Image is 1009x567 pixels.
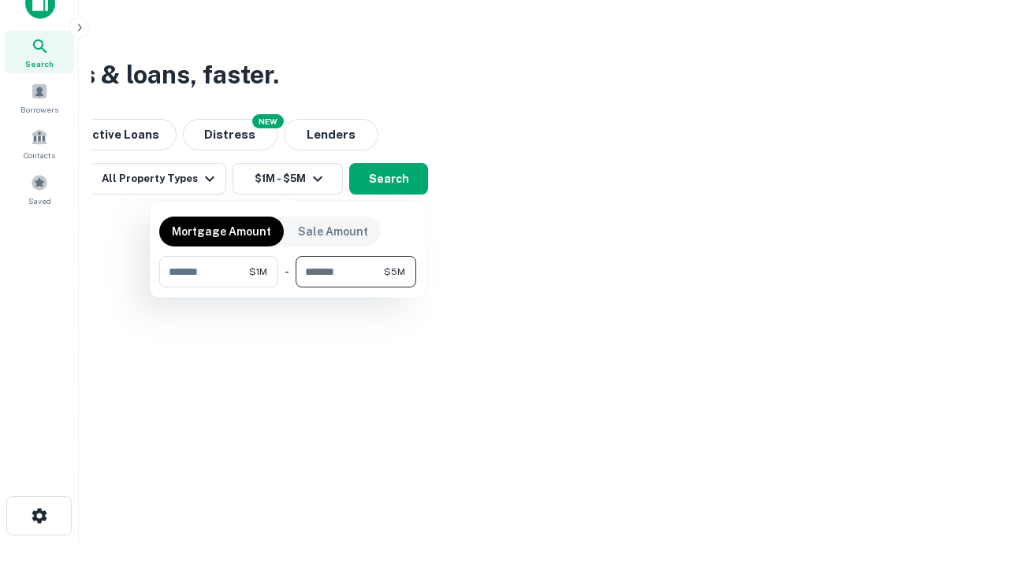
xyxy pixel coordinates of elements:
[172,223,271,240] p: Mortgage Amount
[249,265,267,279] span: $1M
[285,256,289,287] div: -
[930,441,1009,517] iframe: Chat Widget
[384,265,405,279] span: $5M
[298,223,368,240] p: Sale Amount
